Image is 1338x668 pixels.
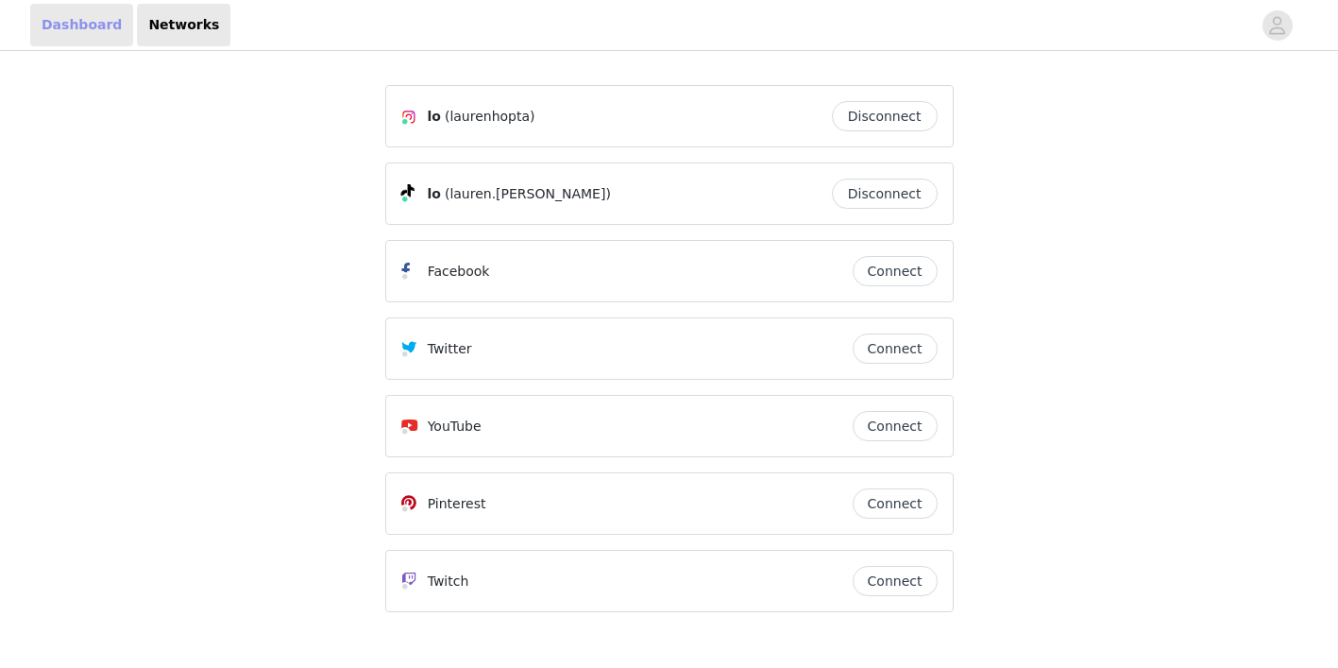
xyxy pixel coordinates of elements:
[428,572,469,591] p: Twitch
[853,334,938,364] button: Connect
[1268,10,1286,41] div: avatar
[401,110,416,125] img: Instagram Icon
[832,101,938,131] button: Disconnect
[853,566,938,596] button: Connect
[853,411,938,441] button: Connect
[428,262,490,282] p: Facebook
[30,4,133,46] a: Dashboard
[137,4,230,46] a: Networks
[445,184,611,204] span: (lauren.[PERSON_NAME])
[428,417,482,437] p: YouTube
[832,179,938,209] button: Disconnect
[428,494,486,514] p: Pinterest
[853,488,938,519] button: Connect
[853,256,938,286] button: Connect
[445,107,535,127] span: (laurenhopta)
[428,184,441,204] span: lo
[428,339,472,359] p: Twitter
[428,107,441,127] span: lo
